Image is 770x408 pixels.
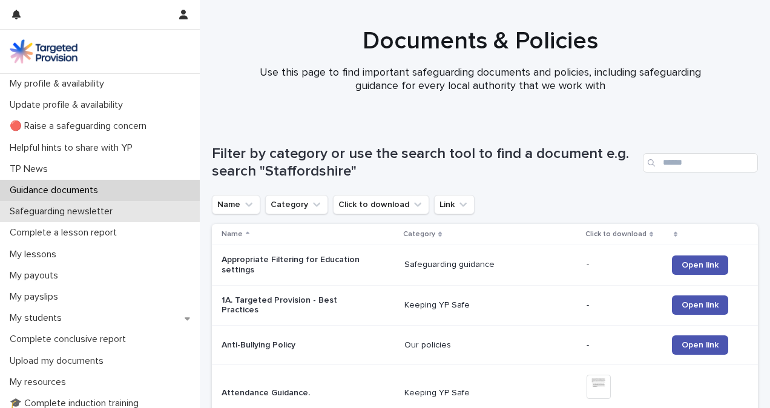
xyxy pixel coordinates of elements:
[643,153,758,173] input: Search
[5,227,127,239] p: Complete a lesson report
[222,255,373,275] p: Appropriate Filtering for Education settings
[672,335,728,355] a: Open link
[585,228,647,241] p: Click to download
[587,340,662,350] p: -
[212,285,758,326] tr: 1A. Targeted Provision - Best PracticesKeeping YP Safe-Open link
[5,78,114,90] p: My profile & availability
[5,291,68,303] p: My payslips
[672,295,728,315] a: Open link
[222,228,243,241] p: Name
[222,295,373,316] p: 1A. Targeted Provision - Best Practices
[265,195,328,214] button: Category
[222,340,373,350] p: Anti-Bullying Policy
[403,228,435,241] p: Category
[5,185,108,196] p: Guidance documents
[5,163,58,175] p: TP News
[682,261,719,269] span: Open link
[222,388,373,398] p: Attendance Guidance.
[682,301,719,309] span: Open link
[5,377,76,388] p: My resources
[5,142,142,154] p: Helpful hints to share with YP
[212,27,749,56] h1: Documents & Policies
[5,312,71,324] p: My students
[5,99,133,111] p: Update profile & availability
[238,67,722,93] p: Use this page to find important safeguarding documents and policies, including safeguarding guida...
[333,195,429,214] button: Click to download
[404,260,556,270] p: Safeguarding guidance
[212,326,758,365] tr: Anti-Bullying PolicyOur policies-Open link
[5,206,122,217] p: Safeguarding newsletter
[5,270,68,281] p: My payouts
[404,388,556,398] p: Keeping YP Safe
[5,249,66,260] p: My lessons
[212,245,758,285] tr: Appropriate Filtering for Education settingsSafeguarding guidance-Open link
[5,355,113,367] p: Upload my documents
[5,120,156,132] p: 🔴 Raise a safeguarding concern
[212,145,638,180] h1: Filter by category or use the search tool to find a document e.g. search "Staffordshire"
[434,195,475,214] button: Link
[404,300,556,311] p: Keeping YP Safe
[672,255,728,275] a: Open link
[10,39,77,64] img: M5nRWzHhSzIhMunXDL62
[682,341,719,349] span: Open link
[5,334,136,345] p: Complete conclusive report
[587,300,662,311] p: -
[404,340,556,350] p: Our policies
[587,260,662,270] p: -
[212,195,260,214] button: Name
